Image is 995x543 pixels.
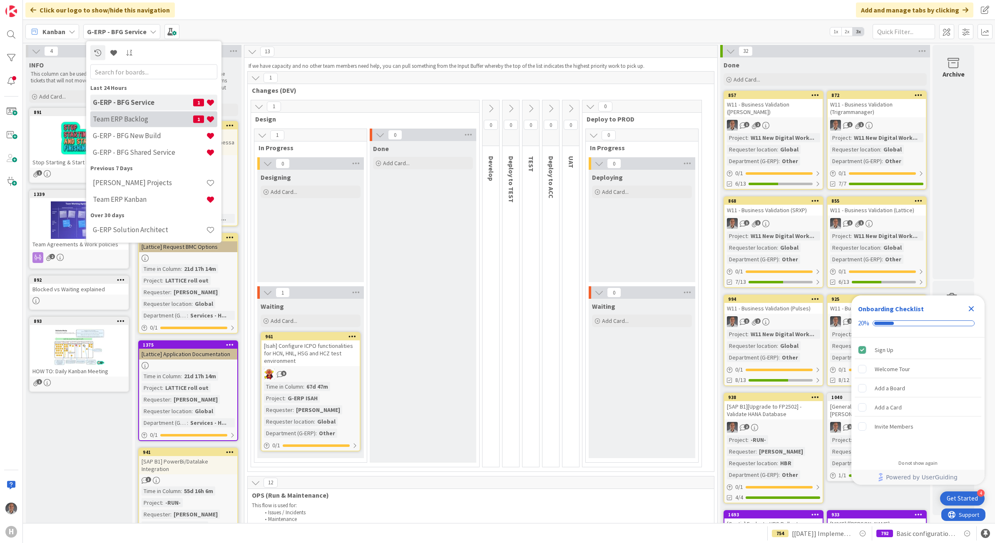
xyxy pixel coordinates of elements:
div: Other [780,353,800,362]
div: [Isah] Configure ICPO functionalities for HCN, HNL, HSG and HCZ test environment [261,340,360,366]
span: : [181,264,182,273]
span: 0 / 1 [735,169,743,178]
div: 0/1 [139,322,237,333]
div: 893HOW TO: Daily Kanban Meeting [30,317,128,377]
div: LATTICE roll out [163,383,211,392]
div: [Lattice] Application Documentation [139,349,237,360]
div: Other [883,255,903,264]
div: Add a Card is incomplete. [855,398,981,417]
div: 941[SAP B1] PowerBi/Datalake Integration [139,449,237,474]
div: Previous 7 Days [90,164,217,172]
div: Last 24 Hours [90,83,217,92]
div: [PERSON_NAME] [172,288,220,297]
img: LC [264,369,275,379]
a: 872W11 - Business Validation (Trigrammanager)PSProject:W11 New Digital Work...Requester location:... [827,91,927,190]
div: [Lattice] Request BMC Options [139,241,237,252]
a: 855W11 - Business Validation (Lattice)PSProject:W11 New Digital Work...Requester location:GlobalD... [827,196,927,288]
div: HBR [778,459,794,468]
span: : [162,276,163,285]
div: Blocked vs Waiting explained [30,284,128,295]
b: G-ERP - BFG Service [87,27,147,36]
span: Kanban [42,27,65,37]
img: PS [727,218,738,229]
span: : [779,470,780,479]
div: PS [828,422,926,433]
div: Global [881,243,904,252]
span: 1 [755,220,761,226]
div: 857W11 - Business Validation ([PERSON_NAME]) [724,92,823,117]
span: : [882,255,883,264]
span: 6/13 [735,179,746,188]
div: Sign Up [875,345,893,355]
div: 1374[Lattice] Request BMC Options [139,234,237,252]
h4: G-ERP - BFG Service [93,98,193,107]
div: 857 [724,92,823,99]
div: Global [315,417,338,426]
span: 1 [847,122,853,127]
div: Global [193,299,215,308]
a: 868W11 - Business Validation (SRXP)PSProject:W11 New Digital Work...Requester location:GlobalDepa... [724,196,823,288]
h4: Team ERP Backlog [93,115,193,123]
img: PS [727,422,738,433]
h4: G-ERP Solution Architect [93,226,206,234]
div: Other [780,255,800,264]
div: Checklist items [851,337,985,454]
div: Requester location [727,459,777,468]
div: Department (G-ERP) [142,418,187,427]
span: : [170,288,172,297]
a: 961[Isah] Configure ICPO functionalities for HCN, HNL, HSG and HCZ test environmentLCTime in Colu... [261,332,361,451]
div: Time in Column [142,486,181,496]
div: Department (G-ERP) [727,156,779,166]
div: 868 [724,197,823,205]
div: Project [830,231,851,241]
span: Add Card... [271,188,297,196]
span: 0 / 1 [735,267,743,276]
div: Welcome Tour [875,364,910,374]
span: Add Card... [271,317,297,325]
span: 7/13 [735,278,746,286]
div: Project [727,231,747,241]
div: LC [261,369,360,379]
div: LATTICE roll out [163,276,211,285]
img: PS [830,422,841,433]
div: 891Stop Starting & Start Finishing [30,109,128,168]
div: Requester location [142,299,192,308]
span: Add Card... [602,188,629,196]
span: : [181,372,182,381]
div: Project [830,133,851,142]
div: Global [881,145,904,154]
div: Requester location [264,417,314,426]
div: Requester location [727,145,777,154]
div: W11 New Digital Work... [749,133,816,142]
span: : [851,231,852,241]
span: 1 [37,379,42,384]
div: Department (G-ERP) [727,353,779,362]
div: Footer [851,470,985,485]
div: Invite Members is incomplete. [855,417,981,436]
div: W11 - Business Validation ([PERSON_NAME]) [724,99,823,117]
span: 0 / 1 [150,323,158,332]
h4: G-ERP - BFG New Build [93,131,206,140]
div: 1040 [828,394,926,401]
span: : [779,156,780,166]
a: 994W11 - Business Validation (Pulses)PSProject:W11 New Digital Work...Requester location:GlobalDe... [724,295,823,386]
span: 1 [858,220,864,226]
div: Checklist Container [851,295,985,485]
span: 2 [744,424,749,429]
input: Quick Filter... [873,24,935,39]
span: : [882,156,883,166]
div: Other [317,429,337,438]
span: 0 / 1 [838,365,846,374]
div: 0/1 [724,482,823,492]
div: PS [724,422,823,433]
div: 961[Isah] Configure ICPO functionalities for HCN, HNL, HSG and HCZ test environment [261,333,360,366]
div: 892Blocked vs Waiting explained [30,276,128,295]
div: 893 [34,318,128,324]
div: PS [828,316,926,327]
span: 8/12 [838,376,849,384]
span: : [779,255,780,264]
a: 892Blocked vs Waiting explained [29,275,129,310]
div: Global [778,145,801,154]
span: 2 [50,254,55,259]
span: : [777,341,778,350]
